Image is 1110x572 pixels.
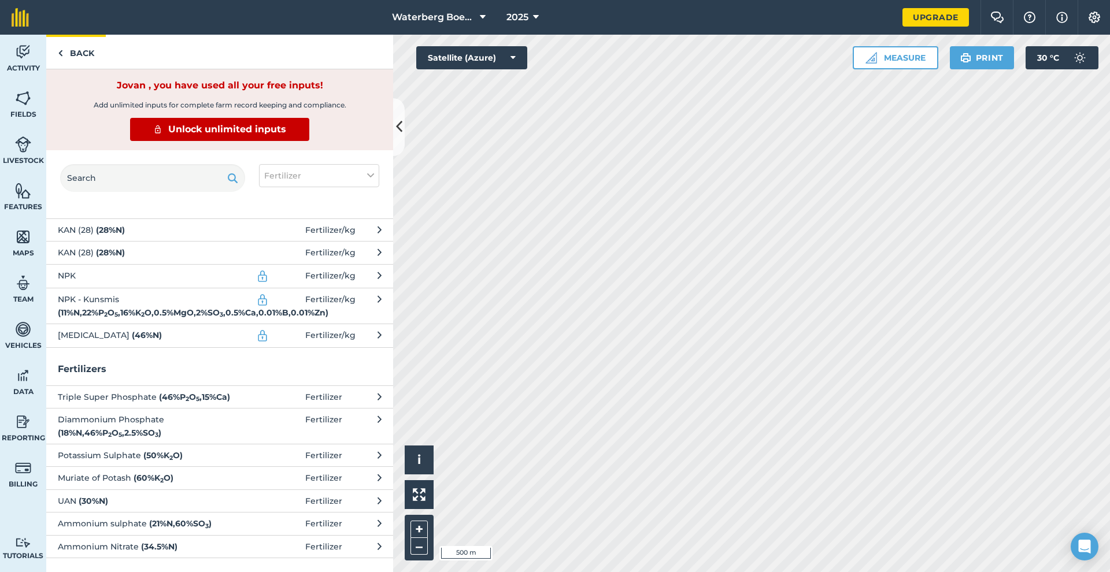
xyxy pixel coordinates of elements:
span: Unlock unlimited inputs [168,122,286,136]
img: svg+xml;base64,PHN2ZyB4bWxucz0iaHR0cDovL3d3dy53My5vcmcvMjAwMC9zdmciIHdpZHRoPSI1NiIgaGVpZ2h0PSI2MC... [15,182,31,199]
button: Diammonium Phosphate (18%N,46%P2O5,2.5%SO3)Fertilizer [46,408,393,444]
span: KAN (28) [58,246,247,259]
img: svg+xml;base64,PHN2ZyB4bWxucz0iaHR0cDovL3d3dy53My5vcmcvMjAwMC9zdmciIHdpZHRoPSIxOSIgaGVpZ2h0PSIyNC... [227,171,238,185]
img: svg+xml;base64,PD94bWwgdmVyc2lvbj0iMS4wIiBlbmNvZGluZz0idXRmLTgiPz4KPCEtLSBHZW5lcmF0b3I6IEFkb2JlIE... [256,293,269,307]
img: svg+xml;base64,PD94bWwgdmVyc2lvbj0iMS4wIiBlbmNvZGluZz0idXRmLTgiPz4KPCEtLSBHZW5lcmF0b3I6IEFkb2JlIE... [15,321,31,338]
button: 30 °C [1026,46,1098,69]
span: Add unlimited inputs for complete farm record keeping and compliance. [94,98,346,112]
img: svg+xml;base64,PD94bWwgdmVyc2lvbj0iMS4wIiBlbmNvZGluZz0idXRmLTgiPz4KPCEtLSBHZW5lcmF0b3I6IEFkb2JlIE... [15,43,31,61]
span: Fertilizer [264,169,301,182]
img: Ruler icon [865,52,877,64]
span: i [417,452,421,467]
button: Satellite (Azure) [416,46,527,69]
img: A question mark icon [1023,12,1037,23]
img: svg+xml;base64,PD94bWwgdmVyc2lvbj0iMS4wIiBlbmNvZGluZz0idXRmLTgiPz4KPCEtLSBHZW5lcmF0b3I6IEFkb2JlIE... [256,269,269,283]
a: Unlock unlimited inputs [130,118,309,141]
img: A cog icon [1087,12,1101,23]
button: Ammonium Nitrate (34.5%N)Fertilizer [46,535,393,558]
sub: 2 [104,311,108,318]
span: Fertilizer / kg [305,246,356,259]
span: Muriate of Potash [58,471,247,484]
strong: ( 21 % N , 60 % SO ) [149,518,212,529]
img: svg+xml;base64,PD94bWwgdmVyc2lvbj0iMS4wIiBlbmNvZGluZz0idXRmLTgiPz4KPCEtLSBHZW5lcmF0b3I6IEFkb2JlIE... [1068,46,1091,69]
span: Triple Super Phosphate [58,391,247,403]
img: svg+xml;base64,PD94bWwgdmVyc2lvbj0iMS4wIiBlbmNvZGluZz0idXRmLTgiPz4KPCEtLSBHZW5lcmF0b3I6IEFkb2JlIE... [15,413,31,430]
sub: 5 [196,395,199,403]
button: i [405,445,434,474]
button: Potassium Sulphate (50%K2O)Fertilizer [46,444,393,466]
strong: Jovan , you have used all your free inputs! [117,79,323,92]
button: Print [950,46,1015,69]
span: Ammonium sulphate [58,517,247,530]
span: NPK - Kunsmis [58,293,247,319]
input: Search [60,164,245,192]
span: Fertilizer / kg [305,269,356,283]
img: svg+xml;base64,PD94bWwgdmVyc2lvbj0iMS4wIiBlbmNvZGluZz0idXRmLTgiPz4KPCEtLSBHZW5lcmF0b3I6IEFkb2JlIE... [15,136,31,153]
strong: ( 60 % K O ) [134,473,173,483]
sub: 3 [155,431,158,439]
span: Fertilizer / kg [305,293,356,319]
button: Triple Super Phosphate (46%P2O5,15%Ca)Fertilizer [46,385,393,408]
button: Muriate of Potash (60%K2O)Fertilizer [46,466,393,489]
img: svg+xml;base64,PD94bWwgdmVyc2lvbj0iMS4wIiBlbmNvZGluZz0idXRmLTgiPz4KPCEtLSBHZW5lcmF0b3I6IEFkb2JlIE... [15,274,31,292]
sub: 2 [160,477,164,484]
img: Four arrows, one pointing top left, one top right, one bottom right and the last bottom left [413,488,425,501]
img: fieldmargin Logo [12,8,29,27]
span: Waterberg Boerdery [392,10,475,24]
span: Fertilizer / kg [305,224,356,236]
button: KAN (28) (28%N)Fertilizer/kg [46,218,393,241]
button: + [410,521,428,538]
img: svg+xml;base64,PHN2ZyB4bWxucz0iaHR0cDovL3d3dy53My5vcmcvMjAwMC9zdmciIHdpZHRoPSI5IiBoZWlnaHQ9IjI0Ii... [58,46,63,60]
img: Two speech bubbles overlapping with the left bubble in the forefront [990,12,1004,23]
strong: ( 18 % N , 46 % P O , 2.5 % SO ) [58,428,161,438]
strong: ( 11 % N , 22 % P O , 16 % K O , 0.5 % MgO , 2 % SO , 0.5 % Ca , 0.01 % B , 0.01 % Zn ) [58,307,328,318]
span: [MEDICAL_DATA] [58,329,247,343]
strong: ( 50 % K O ) [143,450,183,460]
span: Ammonium Nitrate [58,540,247,553]
button: NPK Fertilizer/kg [46,264,393,288]
img: svg+xml;base64,PHN2ZyB4bWxucz0iaHR0cDovL3d3dy53My5vcmcvMjAwMC9zdmciIHdpZHRoPSI1NiIgaGVpZ2h0PSI2MC... [15,90,31,107]
span: 30 ° C [1037,46,1059,69]
a: Back [46,35,106,69]
div: Open Intercom Messenger [1071,533,1098,560]
sub: 3 [205,522,209,530]
button: [MEDICAL_DATA] (46%N)Fertilizer/kg [46,324,393,347]
button: UAN (30%N)Fertilizer [46,489,393,512]
button: NPK - Kunsmis (11%N,22%P2O5,16%K2O,0.5%MgO,2%SO3,0.5%Ca,0.01%B,0.01%Zn)Fertilizer/kg [46,288,393,324]
span: Fertilizer / kg [305,329,356,343]
img: svg+xml;base64,PD94bWwgdmVyc2lvbj0iMS4wIiBlbmNvZGluZz0idXRmLTgiPz4KPCEtLSBHZW5lcmF0b3I6IEFkb2JlIE... [15,459,31,477]
strong: ( 46 % P O , 15 % Ca ) [159,392,230,402]
button: KAN (28) (28%N)Fertilizer/kg [46,241,393,263]
img: svg+xml;base64,PD94bWwgdmVyc2lvbj0iMS4wIiBlbmNvZGluZz0idXRmLTgiPz4KPCEtLSBHZW5lcmF0b3I6IEFkb2JlIE... [256,329,269,343]
span: UAN [58,495,247,507]
img: svg+xml;base64,PHN2ZyB4bWxucz0iaHR0cDovL3d3dy53My5vcmcvMjAwMC9zdmciIHdpZHRoPSIxNyIgaGVpZ2h0PSIxNy... [1056,10,1068,24]
button: Fertilizer [259,164,379,187]
button: Measure [853,46,938,69]
img: svg+xml;base64,PHN2ZyB4bWxucz0iaHR0cDovL3d3dy53My5vcmcvMjAwMC9zdmciIHdpZHRoPSI1NiIgaGVpZ2h0PSI2MC... [15,228,31,246]
img: svg+xml;base64,PHN2ZyB4bWxucz0iaHR0cDovL3d3dy53My5vcmcvMjAwMC9zdmciIHdpZHRoPSIxOSIgaGVpZ2h0PSIyNC... [960,51,971,65]
button: Ammonium sulphate (21%N,60%SO3)Fertilizer [46,512,393,534]
sub: 5 [114,311,118,318]
img: svg+xml;base64,PD94bWwgdmVyc2lvbj0iMS4wIiBlbmNvZGluZz0idXRmLTgiPz4KPCEtLSBHZW5lcmF0b3I6IEFkb2JlIE... [15,537,31,548]
strong: ( 28 % N ) [96,247,125,258]
img: svg+xml;base64,PD94bWwgdmVyc2lvbj0iMS4wIiBlbmNvZGluZz0idXRmLTgiPz4KPCEtLSBHZW5lcmF0b3I6IEFkb2JlIE... [15,367,31,384]
span: NPK [58,269,247,283]
h3: Fertilizers [46,362,393,377]
a: Upgrade [902,8,969,27]
strong: ( 34.5 % N ) [141,541,177,552]
strong: ( 28 % N ) [96,225,125,235]
sub: 3 [220,311,223,318]
span: KAN (28) [58,224,247,236]
span: Diammonium Phosphate [58,413,247,439]
span: 2025 [506,10,528,24]
span: Potassium Sulphate [58,449,247,462]
button: – [410,538,428,555]
sub: 2 [108,431,112,439]
sub: 5 [119,431,122,439]
sub: 2 [186,395,189,403]
sub: 2 [141,311,145,318]
strong: ( 30 % N ) [79,496,108,506]
strong: ( 46 % N ) [132,330,162,340]
sub: 2 [169,454,173,462]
